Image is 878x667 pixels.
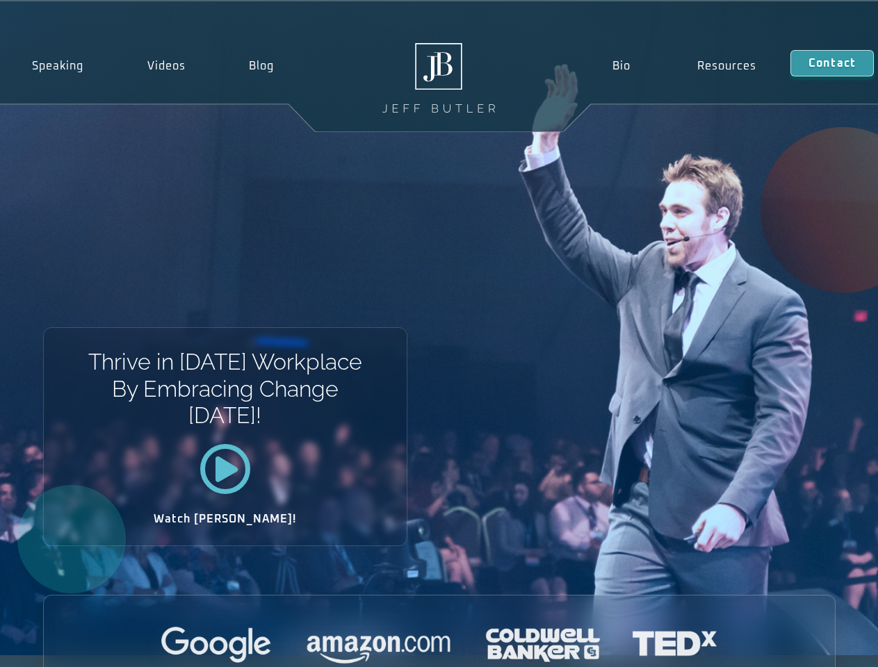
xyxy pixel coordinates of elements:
a: Resources [664,50,790,82]
nav: Menu [578,50,790,82]
a: Blog [217,50,306,82]
a: Videos [115,50,218,82]
a: Contact [790,50,874,76]
h2: Watch [PERSON_NAME]! [92,513,358,525]
h1: Thrive in [DATE] Workplace By Embracing Change [DATE]! [87,349,363,429]
span: Contact [808,58,856,69]
a: Bio [578,50,664,82]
